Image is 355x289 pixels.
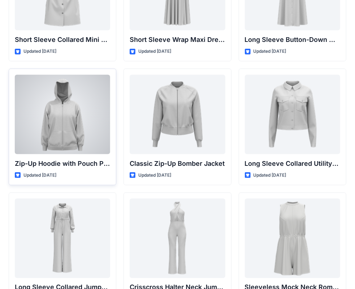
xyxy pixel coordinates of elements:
p: Short Sleeve Wrap Maxi Dress [130,35,225,45]
a: Zip-Up Hoodie with Pouch Pockets [15,75,110,154]
p: Long Sleeve Collared Utility Jacket [245,159,340,169]
p: Updated [DATE] [23,48,56,55]
a: Sleeveless Mock Neck Romper with Drawstring Waist [245,199,340,278]
p: Short Sleeve Collared Mini Dress with Drawstring Waist [15,35,110,45]
a: Crisscross Halter Neck Jumpsuit [130,199,225,278]
p: Long Sleeve Button-Down Midi Dress [245,35,340,45]
a: Classic Zip-Up Bomber Jacket [130,75,225,154]
p: Updated [DATE] [138,172,171,179]
p: Updated [DATE] [254,48,286,55]
a: Long Sleeve Collared Utility Jacket [245,75,340,154]
a: Long Sleeve Collared Jumpsuit with Belt [15,199,110,278]
p: Updated [DATE] [254,172,286,179]
p: Updated [DATE] [23,172,56,179]
p: Zip-Up Hoodie with Pouch Pockets [15,159,110,169]
p: Classic Zip-Up Bomber Jacket [130,159,225,169]
p: Updated [DATE] [138,48,171,55]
